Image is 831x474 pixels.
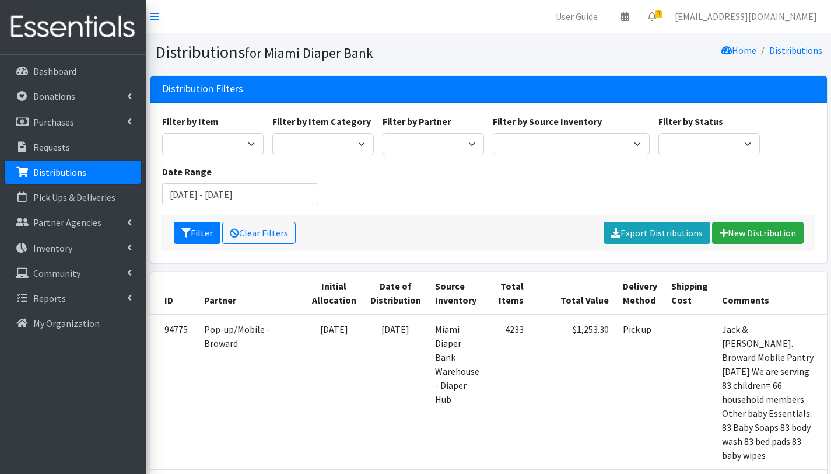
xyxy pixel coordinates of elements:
a: Community [5,262,141,285]
th: ID [150,272,197,315]
label: Filter by Item Category [272,114,371,128]
td: Pick up [616,315,664,470]
th: Initial Allocation [305,272,363,315]
label: Filter by Partner [383,114,451,128]
p: Pick Ups & Deliveries [33,191,115,203]
p: Requests [33,141,70,153]
a: 3 [639,5,665,28]
a: Home [721,44,756,56]
a: Requests [5,135,141,159]
input: January 1, 2011 - December 31, 2011 [162,183,319,205]
a: Clear Filters [222,222,296,244]
p: Purchases [33,116,74,128]
a: Inventory [5,236,141,260]
span: 3 [655,10,662,18]
img: HumanEssentials [5,8,141,47]
th: Date of Distribution [363,272,428,315]
p: Inventory [33,242,72,254]
p: Donations [33,90,75,102]
label: Filter by Source Inventory [493,114,602,128]
a: Partner Agencies [5,211,141,234]
td: [DATE] [363,315,428,470]
th: Comments [715,272,823,315]
p: Reports [33,292,66,304]
a: [EMAIL_ADDRESS][DOMAIN_NAME] [665,5,826,28]
a: User Guide [546,5,607,28]
td: 4233 [486,315,531,470]
small: for Miami Diaper Bank [245,44,373,61]
p: Dashboard [33,65,76,77]
p: My Organization [33,318,100,329]
td: [DATE] [305,315,363,470]
a: Export Distributions [604,222,710,244]
label: Date Range [162,165,212,179]
th: Source Inventory [428,272,486,315]
th: Partner [197,272,305,315]
td: $1,253.30 [531,315,616,470]
th: Delivery Method [616,272,664,315]
th: Total Value [531,272,616,315]
h1: Distributions [155,42,485,62]
td: Pop-up/Mobile - Broward [197,315,305,470]
label: Filter by Item [162,114,219,128]
a: Distributions [769,44,822,56]
p: Distributions [33,166,86,178]
a: New Distribution [712,222,804,244]
a: Reports [5,287,141,310]
a: Dashboard [5,60,141,83]
td: 94775 [150,315,197,470]
a: Donations [5,85,141,108]
button: Filter [174,222,220,244]
td: Jack & [PERSON_NAME]. Broward Mobile Pantry. [DATE] We are serving 83 children= 66 household memb... [715,315,823,470]
h3: Distribution Filters [162,83,243,95]
p: Partner Agencies [33,217,101,228]
a: My Organization [5,312,141,335]
p: Community [33,267,80,279]
th: Shipping Cost [664,272,715,315]
td: Miami Diaper Bank Warehouse - Diaper Hub [428,315,486,470]
a: Pick Ups & Deliveries [5,186,141,209]
a: Purchases [5,110,141,134]
th: Total Items [486,272,531,315]
label: Filter by Status [658,114,723,128]
a: Distributions [5,161,141,184]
